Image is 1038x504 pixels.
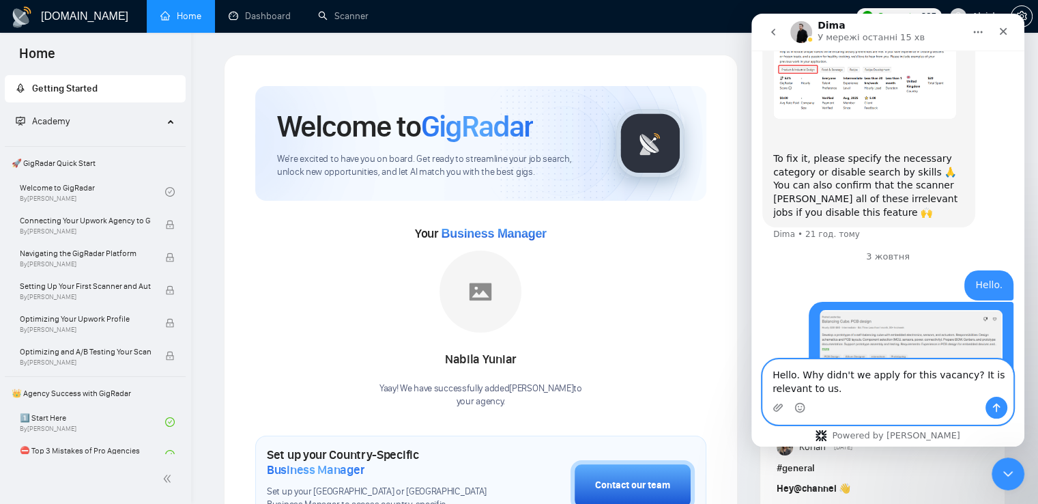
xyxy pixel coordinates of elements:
a: searchScanner [318,10,369,22]
p: your agency . [379,395,582,408]
iframe: Intercom live chat [992,458,1024,490]
span: fund-projection-screen [16,116,25,126]
div: Nabila Yuniar [379,348,582,372]
span: lock [165,318,175,328]
a: 1️⃣ Start HereBy[PERSON_NAME] [20,407,165,437]
span: Connecting Your Upwork Agency to GigRadar [20,214,151,227]
h1: # general [777,461,988,476]
h1: Welcome to [277,108,533,145]
span: We're excited to have you on board. Get ready to streamline your job search, unlock new opportuni... [277,153,594,179]
span: Academy [32,115,70,127]
span: Your [415,226,547,241]
a: setting [1011,11,1033,22]
span: By [PERSON_NAME] [20,326,151,334]
img: Korlan [777,439,793,456]
span: [DATE] [834,441,852,453]
span: check-circle [165,187,175,197]
span: Optimizing Your Upwork Profile [20,312,151,326]
span: check-circle [165,417,175,427]
span: Home [8,44,66,72]
span: 👋 [839,483,850,494]
span: check-circle [165,450,175,460]
h1: Set up your Country-Specific [267,447,502,477]
span: Navigating the GigRadar Platform [20,247,151,260]
span: @channel [794,483,837,494]
span: Setting Up Your First Scanner and Auto-Bidder [20,279,151,293]
strong: Hey [777,483,837,494]
span: lock [165,253,175,262]
span: lock [165,285,175,295]
button: setting [1011,5,1033,27]
span: Academy [16,115,70,127]
span: lock [165,220,175,229]
span: lock [165,351,175,361]
span: Getting Started [32,83,98,94]
span: Korlan [798,440,825,455]
img: logo [11,6,33,28]
a: homeHome [160,10,201,22]
span: Optimizing and A/B Testing Your Scanner for Better Results [20,345,151,359]
span: By [PERSON_NAME] [20,293,151,301]
span: Connects: [877,9,918,24]
span: Business Manager [441,227,546,240]
span: 🚀 GigRadar Quick Start [6,150,184,177]
img: gigradar-logo.png [616,109,684,178]
a: ⛔ Top 3 Mistakes of Pro Agencies [20,440,165,470]
span: 👑 Agency Success with GigRadar [6,380,184,407]
span: double-left [162,472,176,486]
span: Business Manager [267,462,364,477]
iframe: Intercom live chat [751,14,1024,447]
a: Welcome to GigRadarBy[PERSON_NAME] [20,177,165,207]
span: 335 [921,9,936,24]
li: Getting Started [5,75,186,102]
img: placeholder.png [439,251,521,333]
a: dashboardDashboard [229,10,291,22]
span: By [PERSON_NAME] [20,359,151,367]
span: user [953,12,963,21]
span: By [PERSON_NAME] [20,227,151,236]
span: GigRadar [421,108,533,145]
div: Yaay! We have successfully added [PERSON_NAME] to [379,382,582,408]
div: Contact our team [595,478,670,493]
span: By [PERSON_NAME] [20,260,151,268]
img: upwork-logo.png [862,11,873,22]
span: rocket [16,83,25,93]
